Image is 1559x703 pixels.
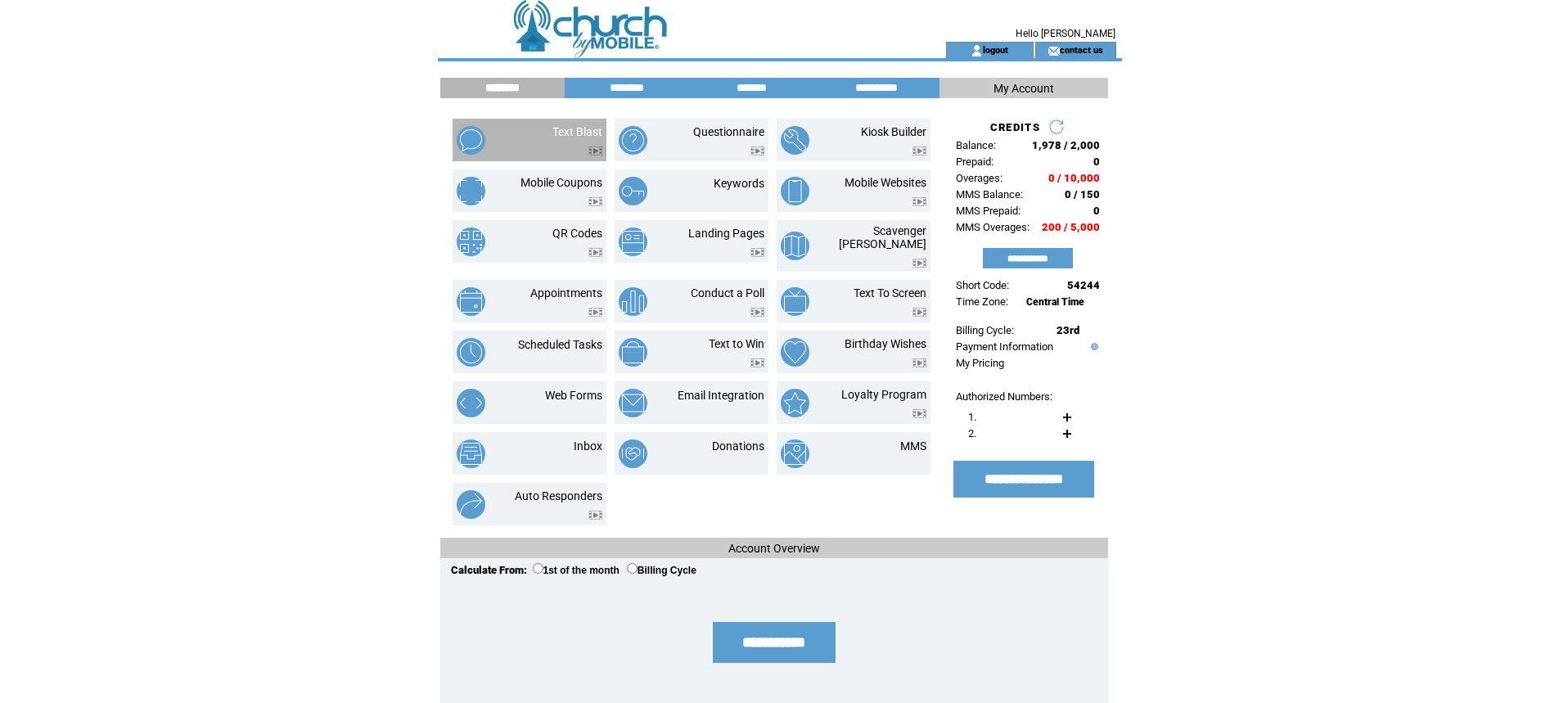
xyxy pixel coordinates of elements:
[619,287,647,316] img: conduct-a-poll.png
[781,232,809,260] img: scavenger-hunt.png
[781,177,809,205] img: mobile-websites.png
[994,82,1054,95] span: My Account
[956,357,1004,369] a: My Pricing
[912,259,926,268] img: video.png
[781,126,809,155] img: kiosk-builder.png
[750,308,764,317] img: video.png
[588,146,602,155] img: video.png
[1048,172,1100,184] span: 0 / 10,000
[1048,44,1060,57] img: contact_us_icon.gif
[457,338,485,367] img: scheduled-tasks.png
[457,389,485,417] img: web-forms.png
[619,389,647,417] img: email-integration.png
[619,439,647,468] img: donations.png
[520,176,602,189] a: Mobile Coupons
[693,125,764,138] a: Questionnaire
[1093,205,1100,217] span: 0
[619,338,647,367] img: text-to-win.png
[845,176,926,189] a: Mobile Websites
[956,205,1021,217] span: MMS Prepaid:
[1026,296,1084,308] span: Central Time
[619,126,647,155] img: questionnaire.png
[956,324,1014,336] span: Billing Cycle:
[627,565,696,576] label: Billing Cycle
[750,358,764,367] img: video.png
[1065,188,1100,201] span: 0 / 150
[854,286,926,300] a: Text To Screen
[781,287,809,316] img: text-to-screen.png
[709,337,764,350] a: Text to Win
[841,388,926,401] a: Loyalty Program
[750,146,764,155] img: video.png
[1087,343,1098,350] img: help.gif
[912,308,926,317] img: video.png
[588,248,602,257] img: video.png
[912,358,926,367] img: video.png
[956,188,1023,201] span: MMS Balance:
[861,125,926,138] a: Kiosk Builder
[971,44,983,57] img: account_icon.gif
[912,409,926,418] img: video.png
[588,308,602,317] img: video.png
[457,490,485,519] img: auto-responders.png
[457,177,485,205] img: mobile-coupons.png
[451,564,527,576] span: Calculate From:
[619,228,647,256] img: landing-pages.png
[691,286,764,300] a: Conduct a Poll
[533,563,543,574] input: 1st of the month
[956,340,1053,353] a: Payment Information
[956,390,1052,403] span: Authorized Numbers:
[552,125,602,138] a: Text Blast
[956,221,1030,233] span: MMS Overages:
[518,338,602,351] a: Scheduled Tasks
[968,411,976,423] span: 1.
[750,248,764,257] img: video.png
[990,121,1040,133] span: CREDITS
[457,439,485,468] img: inbox.png
[588,197,602,206] img: video.png
[781,338,809,367] img: birthday-wishes.png
[1016,28,1115,39] span: Hello [PERSON_NAME]
[1093,155,1100,168] span: 0
[956,295,1008,308] span: Time Zone:
[714,177,764,190] a: Keywords
[627,563,638,574] input: Billing Cycle
[983,44,1008,55] a: logout
[845,337,926,350] a: Birthday Wishes
[900,439,926,453] a: MMS
[588,511,602,520] img: video.png
[956,279,1009,291] span: Short Code:
[678,389,764,402] a: Email Integration
[457,287,485,316] img: appointments.png
[1057,324,1079,336] span: 23rd
[1067,279,1100,291] span: 54244
[712,439,764,453] a: Donations
[545,389,602,402] a: Web Forms
[956,139,996,151] span: Balance:
[956,155,994,168] span: Prepaid:
[1060,44,1103,55] a: contact us
[1032,139,1100,151] span: 1,978 / 2,000
[457,126,485,155] img: text-blast.png
[956,172,1003,184] span: Overages:
[839,224,926,250] a: Scavenger [PERSON_NAME]
[1042,221,1100,233] span: 200 / 5,000
[968,427,976,439] span: 2.
[574,439,602,453] a: Inbox
[533,565,620,576] label: 1st of the month
[515,489,602,502] a: Auto Responders
[688,227,764,240] a: Landing Pages
[728,542,820,555] span: Account Overview
[552,227,602,240] a: QR Codes
[619,177,647,205] img: keywords.png
[912,197,926,206] img: video.png
[457,228,485,256] img: qr-codes.png
[781,389,809,417] img: loyalty-program.png
[912,146,926,155] img: video.png
[781,439,809,468] img: mms.png
[530,286,602,300] a: Appointments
